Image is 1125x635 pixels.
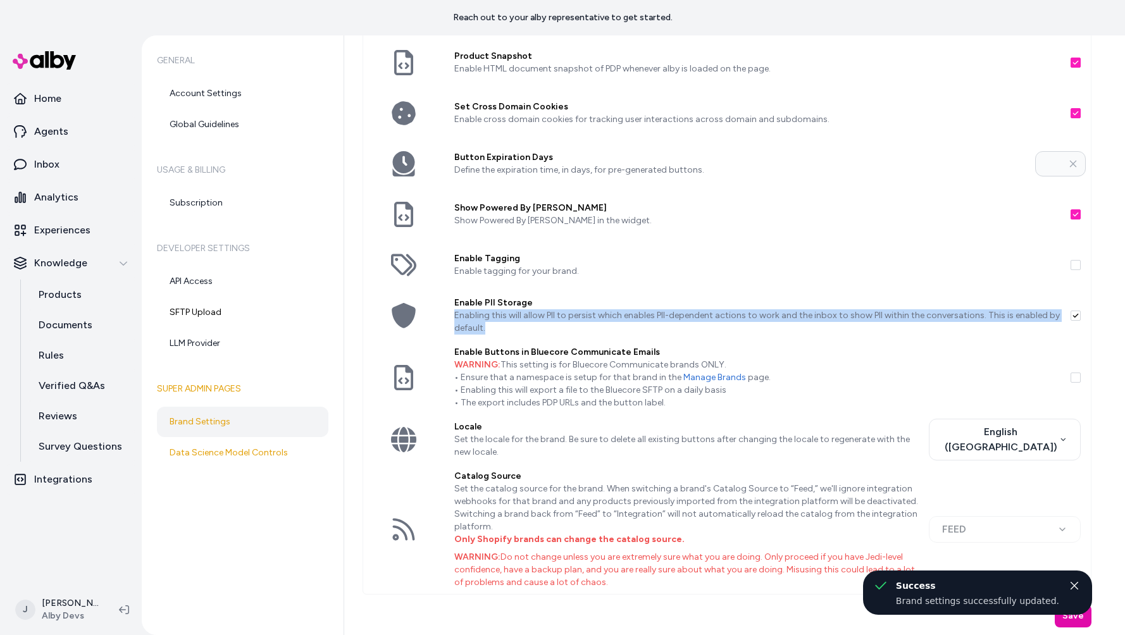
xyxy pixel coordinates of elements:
h6: Developer Settings [157,231,328,266]
a: Analytics [5,182,137,213]
a: Survey Questions [26,431,137,462]
a: Inbox [5,149,137,180]
a: Verified Q&As [26,371,137,401]
p: Analytics [34,190,78,205]
span: J [15,600,35,620]
label: Enable PII Storage [454,297,1060,309]
p: This setting is for Bluecore Communicate brands ONLY. • Ensure that a namespace is setup for that... [454,359,1060,409]
p: Documents [39,317,92,333]
p: Rules [39,348,64,363]
button: Save [1055,605,1091,627]
p: Products [39,287,82,302]
a: Global Guidelines [157,109,328,140]
a: Products [26,280,137,310]
a: LLM Provider [157,328,328,359]
label: Product Snapshot [454,50,1060,63]
p: Reach out to your alby representative to get started. [453,11,673,24]
b: Only Shopify brands can change the catalog source. [454,534,685,545]
label: Locale [454,421,919,433]
div: Success [896,578,1059,593]
a: Manage Brands [683,372,746,383]
span: WARNING: [454,359,500,370]
p: Enable cross domain cookies for tracking user interactions across domain and subdomains. [454,113,1060,126]
a: API Access [157,266,328,297]
p: Enable HTML document snapshot of PDP whenever alby is loaded on the page. [454,63,1060,75]
p: Do not change unless you are extremely sure what you are doing. Only proceed if you have Jedi-lev... [454,551,919,589]
label: Set Cross Domain Cookies [454,101,1060,113]
a: Data Science Model Controls [157,438,328,468]
button: Knowledge [5,248,137,278]
button: Close toast [1067,578,1082,593]
label: Show Powered By [PERSON_NAME] [454,202,1060,214]
p: Enabling this will allow PII to persist which enables PII-dependent actions to work and the inbox... [454,309,1060,335]
span: Alby Devs [42,610,99,622]
h6: General [157,43,328,78]
a: Subscription [157,188,328,218]
a: Home [5,83,137,114]
button: J[PERSON_NAME]Alby Devs [8,589,109,630]
a: Experiences [5,215,137,245]
div: Brand settings successfully updated. [896,595,1059,607]
label: Enable Tagging [454,252,1060,265]
p: Set the catalog source for the brand. When switching a brand's Catalog Source to “Feed,” we'll ig... [454,483,919,546]
p: Reviews [39,409,77,424]
p: Show Powered By [PERSON_NAME] in the widget. [454,214,1060,227]
a: Account Settings [157,78,328,109]
label: Enable Buttons in Bluecore Communicate Emails [454,346,1060,359]
p: Integrations [34,472,92,487]
p: Enable tagging for your brand. [454,265,1060,278]
p: Agents [34,124,68,139]
a: SFTP Upload [157,297,328,328]
p: Experiences [34,223,90,238]
p: Home [34,91,61,106]
a: Rules [26,340,137,371]
a: Brand Settings [157,407,328,437]
span: Warning: [454,552,500,562]
p: Verified Q&As [39,378,105,393]
p: Inbox [34,157,59,172]
p: Set the locale for the brand. Be sure to delete all existing buttons after changing the locale to... [454,433,919,459]
p: Define the expiration time, in days, for pre-generated buttons. [454,164,1025,176]
label: Catalog Source [454,470,919,483]
p: [PERSON_NAME] [42,597,99,610]
img: alby Logo [13,51,76,70]
a: Agents [5,116,137,147]
p: Survey Questions [39,439,122,454]
h6: Usage & Billing [157,152,328,188]
h6: Super Admin Pages [157,371,328,407]
a: Integrations [5,464,137,495]
label: Button Expiration Days [454,151,1025,164]
a: Reviews [26,401,137,431]
a: Documents [26,310,137,340]
p: Knowledge [34,256,87,271]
